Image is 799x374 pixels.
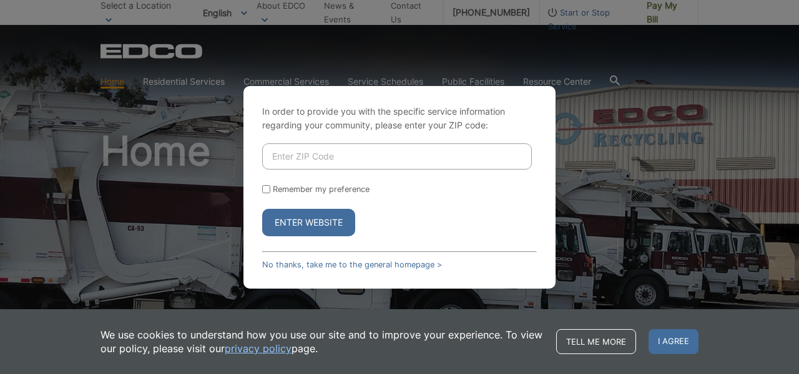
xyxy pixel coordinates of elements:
[556,329,636,354] a: Tell me more
[100,328,544,355] p: We use cookies to understand how you use our site and to improve your experience. To view our pol...
[262,209,355,236] button: Enter Website
[273,185,370,194] label: Remember my preference
[262,105,537,132] p: In order to provide you with the specific service information regarding your community, please en...
[225,342,292,355] a: privacy policy
[649,329,699,354] span: I agree
[262,143,532,170] input: Enter ZIP Code
[262,260,442,269] a: No thanks, take me to the general homepage >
